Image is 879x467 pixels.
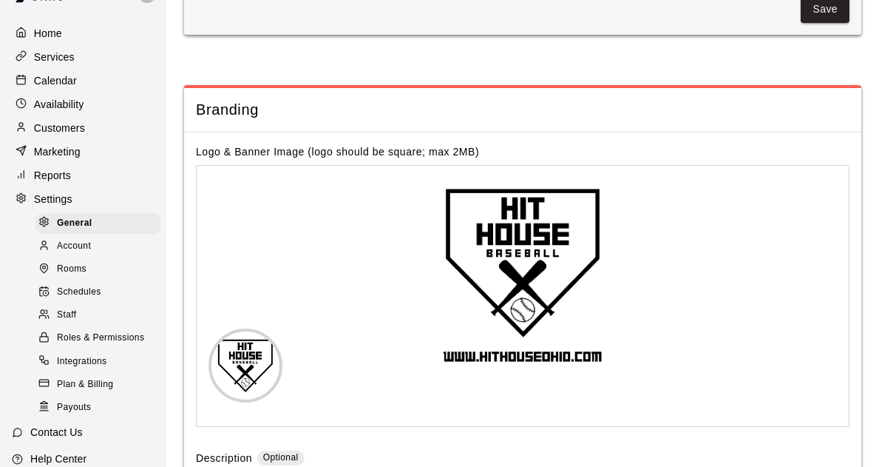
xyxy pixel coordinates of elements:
[34,168,71,183] p: Reports
[35,373,166,396] a: Plan & Billing
[35,305,160,326] div: Staff
[34,50,75,64] p: Services
[34,26,62,41] p: Home
[12,164,155,187] a: Reports
[12,188,155,210] a: Settings
[35,352,160,372] div: Integrations
[35,212,166,235] a: General
[35,350,166,373] a: Integrations
[12,70,155,92] a: Calendar
[57,331,144,346] span: Roles & Permissions
[263,452,299,463] span: Optional
[35,282,160,303] div: Schedules
[57,216,92,231] span: General
[35,213,160,234] div: General
[35,258,166,281] a: Rooms
[12,117,155,139] a: Customers
[35,397,160,418] div: Payouts
[35,281,166,304] a: Schedules
[34,73,77,88] p: Calendar
[57,285,101,300] span: Schedules
[34,97,84,112] p: Availability
[34,192,72,206] p: Settings
[34,144,81,159] p: Marketing
[12,141,155,163] a: Marketing
[35,259,160,280] div: Rooms
[196,100,849,120] span: Branding
[35,236,160,257] div: Account
[57,400,91,415] span: Payouts
[57,355,107,369] span: Integrations
[35,328,160,349] div: Roles & Permissions
[57,308,76,323] span: Staff
[30,425,83,440] p: Contact Us
[35,304,166,327] a: Staff
[57,377,113,392] span: Plan & Billing
[30,451,86,466] p: Help Center
[35,327,166,350] a: Roles & Permissions
[12,46,155,68] a: Services
[35,396,166,419] a: Payouts
[35,374,160,395] div: Plan & Billing
[12,93,155,115] a: Availability
[57,239,91,254] span: Account
[34,121,85,135] p: Customers
[35,235,166,258] a: Account
[12,22,155,44] a: Home
[57,262,86,277] span: Rooms
[196,146,479,158] label: Logo & Banner Image (logo should be square; max 2MB)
